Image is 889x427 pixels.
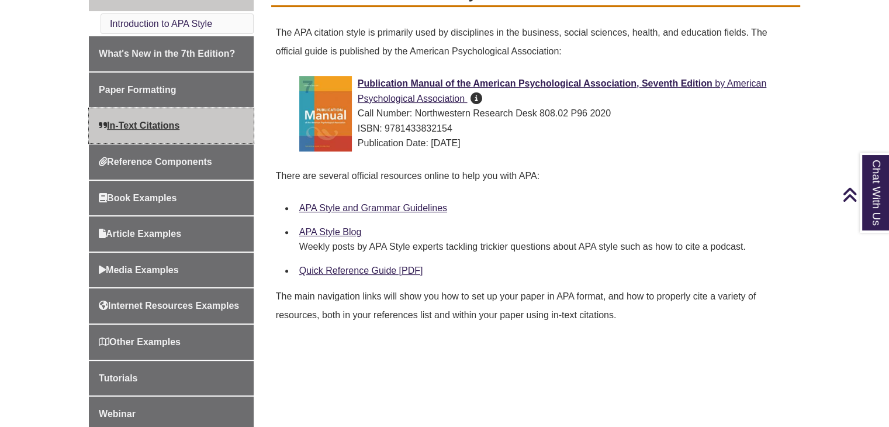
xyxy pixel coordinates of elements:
a: Other Examples [89,325,254,360]
a: Media Examples [89,253,254,288]
span: Webinar [99,409,136,419]
a: Introduction to APA Style [110,19,212,29]
span: by [715,78,725,88]
p: The APA citation style is primarily used by disciplines in the business, social sciences, health,... [276,19,795,66]
p: The main navigation links will show you how to set up your paper in APA format, and how to proper... [276,283,795,329]
span: Media Examples [99,265,179,275]
a: Publication Manual of the American Psychological Association, Seventh Edition by American Psychol... [358,78,766,104]
span: Publication Manual of the American Psychological Association, Seventh Edition [358,78,712,88]
a: Reference Components [89,144,254,180]
a: Tutorials [89,361,254,396]
a: Book Examples [89,181,254,216]
a: Back to Top [842,187,886,202]
div: ISBN: 9781433832154 [299,121,791,136]
span: What's New in the 7th Edition? [99,49,235,58]
a: Internet Resources Examples [89,288,254,323]
span: Reference Components [99,157,212,167]
div: Weekly posts by APA Style experts tackling trickier questions about APA style such as how to cite... [299,240,791,254]
span: American Psychological Association [358,78,766,104]
div: Call Number: Northwestern Research Desk 808.02 P96 2020 [299,106,791,121]
a: Article Examples [89,216,254,252]
span: In-Text Citations [99,120,179,130]
a: What's New in the 7th Edition? [89,36,254,71]
span: Internet Resources Examples [99,301,239,311]
p: There are several official resources online to help you with APA: [276,162,795,190]
span: Book Examples [99,193,177,203]
span: Tutorials [99,373,137,383]
span: Other Examples [99,337,181,347]
a: Quick Reference Guide [PDF] [299,266,423,276]
a: APA Style and Grammar Guidelines [299,203,447,213]
a: APA Style Blog [299,227,361,237]
a: Paper Formatting [89,73,254,108]
span: Article Examples [99,229,181,239]
a: In-Text Citations [89,108,254,143]
span: Paper Formatting [99,85,176,95]
div: Publication Date: [DATE] [299,136,791,151]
